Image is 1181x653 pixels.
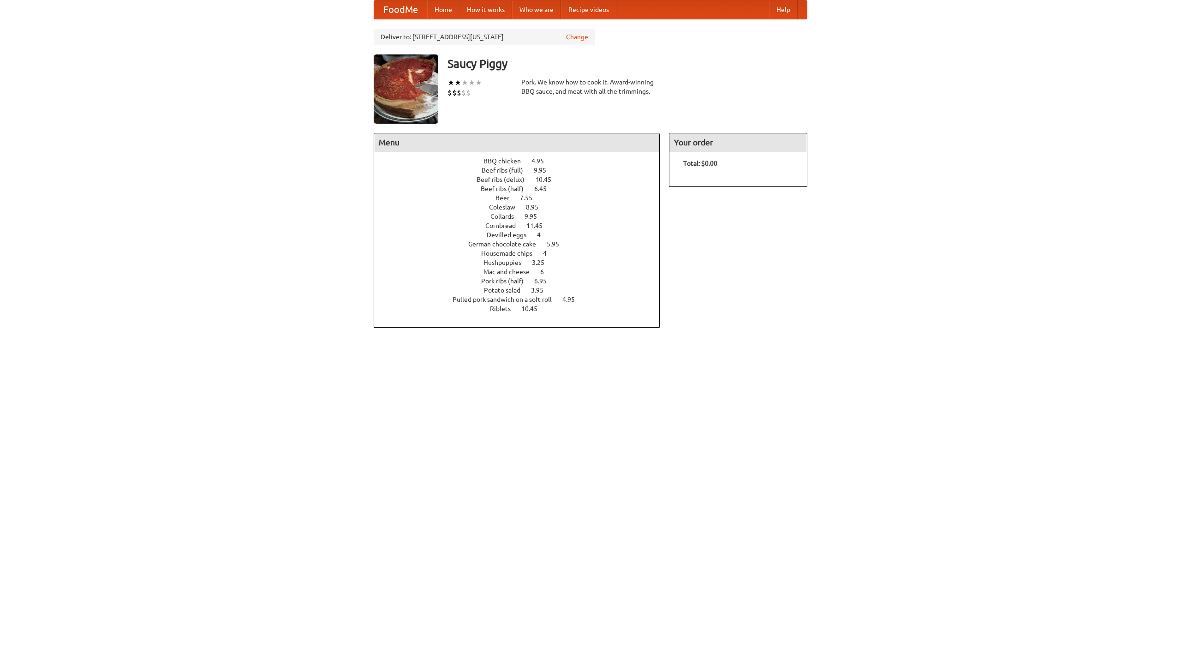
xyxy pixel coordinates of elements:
li: $ [466,88,471,98]
li: $ [457,88,461,98]
span: Housemade chips [481,250,542,257]
a: Potato salad 3.95 [484,287,561,294]
a: Hushpuppies 3.25 [483,259,561,266]
a: Collards 9.95 [490,213,554,220]
span: 9.95 [534,167,555,174]
li: ★ [447,78,454,88]
h4: Menu [374,133,659,152]
a: Change [566,32,588,42]
span: 6 [540,268,553,276]
span: German chocolate cake [468,240,545,248]
span: Coleslaw [489,204,525,211]
span: 7.55 [520,194,542,202]
span: Potato salad [484,287,530,294]
span: 8.95 [526,204,548,211]
span: 3.95 [531,287,553,294]
span: 6.95 [534,277,556,285]
b: Total: $0.00 [683,160,717,167]
a: Beef ribs (full) 9.95 [482,167,563,174]
span: Beer [495,194,519,202]
li: $ [452,88,457,98]
h4: Your order [669,133,807,152]
img: angular.jpg [374,54,438,124]
a: Mac and cheese 6 [483,268,561,276]
span: Pulled pork sandwich on a soft roll [453,296,561,303]
span: Beef ribs (delux) [477,176,534,183]
a: Beef ribs (delux) 10.45 [477,176,568,183]
a: Cornbread 11.45 [485,222,560,229]
a: Riblets 10.45 [490,305,555,312]
span: Collards [490,213,523,220]
a: Home [427,0,459,19]
span: 9.95 [525,213,546,220]
span: 4 [537,231,550,239]
a: Coleslaw 8.95 [489,204,555,211]
a: Recipe videos [561,0,616,19]
a: Beef ribs (half) 6.45 [481,185,564,192]
span: 11.45 [526,222,552,229]
div: Deliver to: [STREET_ADDRESS][US_STATE] [374,29,595,45]
h3: Saucy Piggy [447,54,807,73]
span: Beef ribs (full) [482,167,532,174]
span: Riblets [490,305,520,312]
span: Cornbread [485,222,525,229]
span: 10.45 [521,305,547,312]
li: $ [447,88,452,98]
span: 6.45 [534,185,556,192]
span: Pork ribs (half) [481,277,533,285]
li: ★ [454,78,461,88]
a: FoodMe [374,0,427,19]
a: Who we are [512,0,561,19]
span: Devilled eggs [487,231,536,239]
span: Hushpuppies [483,259,531,266]
span: 10.45 [535,176,561,183]
a: Help [769,0,798,19]
a: Pork ribs (half) 6.95 [481,277,564,285]
a: Devilled eggs 4 [487,231,558,239]
span: Beef ribs (half) [481,185,533,192]
a: Beer 7.55 [495,194,549,202]
li: ★ [461,78,468,88]
span: 4 [543,250,556,257]
li: $ [461,88,466,98]
a: Housemade chips 4 [481,250,564,257]
span: 5.95 [547,240,568,248]
a: Pulled pork sandwich on a soft roll 4.95 [453,296,592,303]
span: 4.95 [562,296,584,303]
li: ★ [468,78,475,88]
span: BBQ chicken [483,157,530,165]
div: Pork. We know how to cook it. Award-winning BBQ sauce, and meat with all the trimmings. [521,78,660,96]
li: ★ [475,78,482,88]
a: How it works [459,0,512,19]
a: BBQ chicken 4.95 [483,157,561,165]
span: 4.95 [531,157,553,165]
a: German chocolate cake 5.95 [468,240,576,248]
span: 3.25 [532,259,554,266]
span: Mac and cheese [483,268,539,276]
